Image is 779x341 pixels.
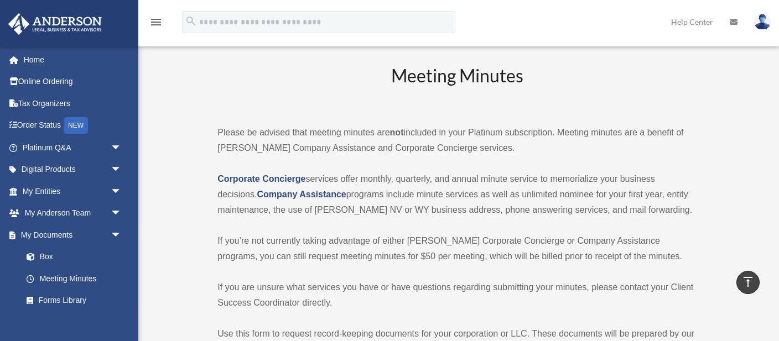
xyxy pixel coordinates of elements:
a: Forms Library [15,290,138,312]
a: vertical_align_top [736,271,760,294]
div: NEW [64,117,88,134]
a: menu [149,19,163,29]
p: If you are unsure what services you have or have questions regarding submitting your minutes, ple... [217,280,697,311]
span: arrow_drop_down [111,224,133,246]
a: Corporate Concierge [217,174,305,183]
i: vertical_align_top [741,275,755,288]
img: User Pic [754,14,771,30]
p: Please be advised that meeting minutes are included in your Platinum subscription. Meeting minute... [217,125,697,156]
span: arrow_drop_down [111,202,133,225]
p: If you’re not currently taking advantage of either [PERSON_NAME] Corporate Concierge or Company A... [217,233,697,264]
a: Online Ordering [8,71,138,93]
i: menu [149,15,163,29]
h2: Meeting Minutes [217,64,697,109]
a: My Anderson Teamarrow_drop_down [8,202,138,224]
span: arrow_drop_down [111,180,133,203]
a: Home [8,49,138,71]
a: Company Assistance [257,190,346,199]
p: services offer monthly, quarterly, and annual minute service to memorialize your business decisio... [217,171,697,218]
a: Box [15,246,138,268]
a: My Entitiesarrow_drop_down [8,180,138,202]
span: arrow_drop_down [111,159,133,181]
a: Meeting Minutes [15,267,133,290]
i: search [185,15,197,27]
span: arrow_drop_down [111,137,133,159]
strong: not [390,128,404,137]
a: Platinum Q&Aarrow_drop_down [8,137,138,159]
a: Order StatusNEW [8,114,138,137]
a: Digital Productsarrow_drop_down [8,159,138,181]
a: Tax Organizers [8,92,138,114]
img: Anderson Advisors Platinum Portal [5,13,105,35]
a: My Documentsarrow_drop_down [8,224,138,246]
